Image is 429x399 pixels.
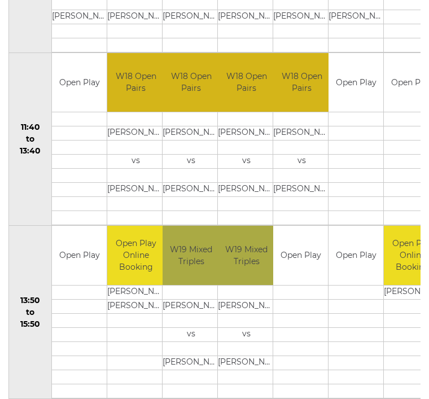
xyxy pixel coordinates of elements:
td: 11:40 to 13:40 [9,53,52,226]
td: vs [163,328,220,342]
td: Open Play Online Booking [107,226,164,286]
td: [PERSON_NAME] [273,10,330,24]
td: [PERSON_NAME] [163,183,220,198]
td: Open Play [52,226,107,286]
td: vs [218,328,275,342]
td: W18 Open Pairs [273,54,330,113]
td: [PERSON_NAME] [218,127,275,141]
td: [PERSON_NAME] [218,10,275,24]
td: [PERSON_NAME] [107,183,164,198]
td: vs [218,155,275,169]
td: [PERSON_NAME] [163,300,220,314]
td: vs [163,155,220,169]
td: Open Play [329,54,383,113]
td: [PERSON_NAME] [218,300,275,314]
td: W18 Open Pairs [218,54,275,113]
td: Open Play [329,226,383,286]
td: [PERSON_NAME] [107,286,164,300]
td: W18 Open Pairs [107,54,164,113]
td: W19 Mixed Triples [163,226,220,286]
td: [PERSON_NAME] [218,356,275,370]
td: [PERSON_NAME] [52,10,109,24]
td: [PERSON_NAME] [163,356,220,370]
td: [PERSON_NAME] [329,10,386,24]
td: [PERSON_NAME] [107,127,164,141]
td: vs [107,155,164,169]
td: Open Play [52,54,107,113]
td: W19 Mixed Triples [218,226,275,286]
td: [PERSON_NAME] [218,183,275,198]
td: Open Play [273,226,328,286]
td: [PERSON_NAME] [163,127,220,141]
td: [PERSON_NAME] [107,300,164,314]
td: W18 Open Pairs [163,54,220,113]
td: [PERSON_NAME] [107,10,164,24]
td: [PERSON_NAME] [273,183,330,198]
td: [PERSON_NAME] [163,10,220,24]
td: [PERSON_NAME] [273,127,330,141]
td: vs [273,155,330,169]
